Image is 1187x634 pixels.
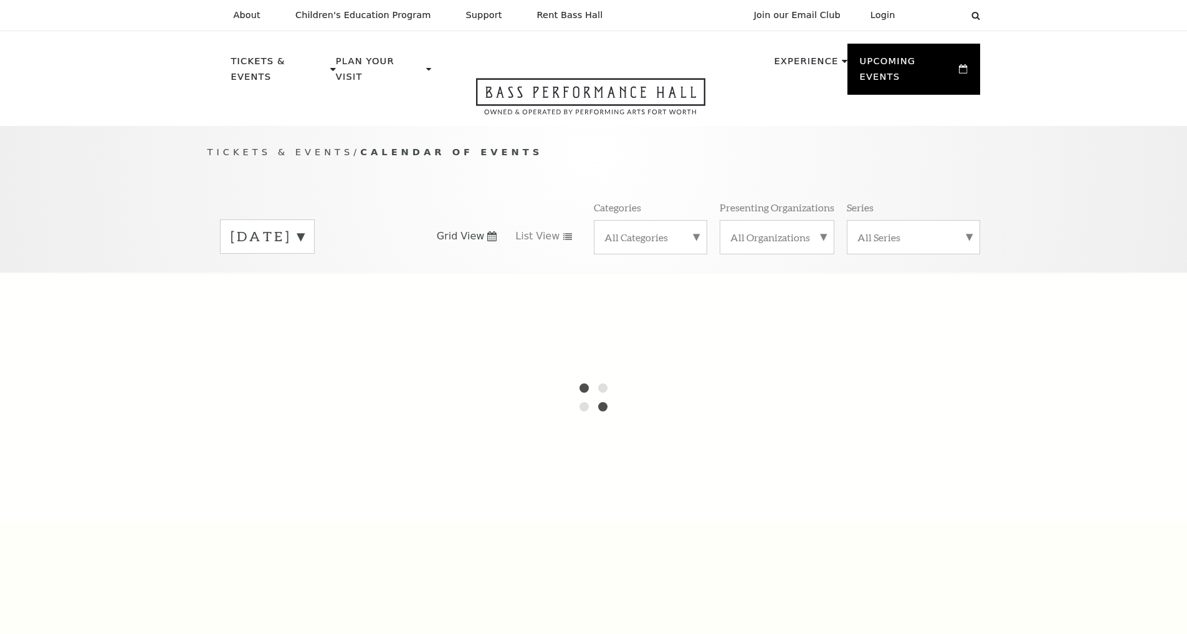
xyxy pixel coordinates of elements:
[207,146,354,157] span: Tickets & Events
[360,146,543,157] span: Calendar of Events
[720,201,834,214] p: Presenting Organizations
[295,10,431,21] p: Children's Education Program
[594,201,641,214] p: Categories
[231,227,304,246] label: [DATE]
[604,231,697,244] label: All Categories
[730,231,824,244] label: All Organizations
[466,10,502,21] p: Support
[860,54,956,92] p: Upcoming Events
[515,229,560,243] span: List View
[857,231,970,244] label: All Series
[915,9,960,21] select: Select:
[774,54,838,76] p: Experience
[437,229,485,243] span: Grid View
[207,145,980,160] p: /
[847,201,874,214] p: Series
[537,10,603,21] p: Rent Bass Hall
[234,10,260,21] p: About
[336,54,423,92] p: Plan Your Visit
[231,54,328,92] p: Tickets & Events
